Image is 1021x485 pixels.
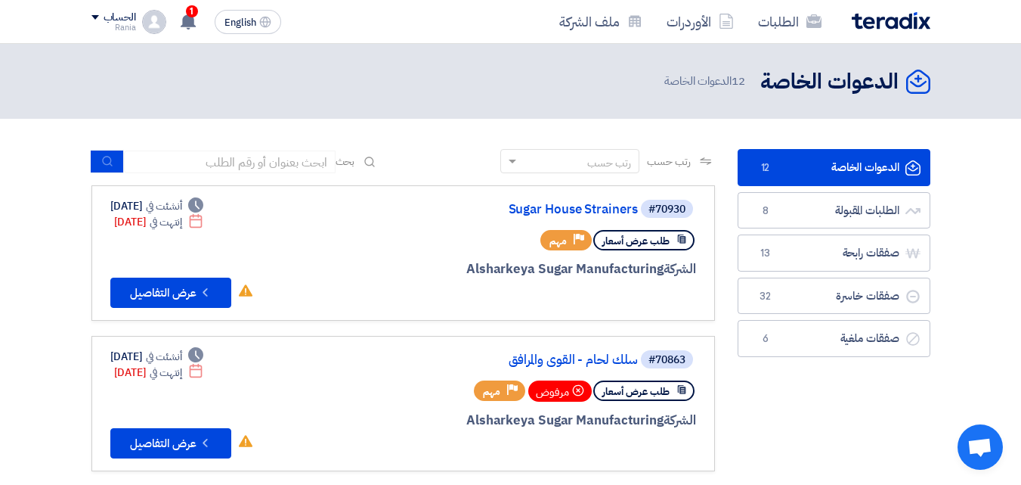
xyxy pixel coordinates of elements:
[146,198,182,214] span: أنشئت في
[648,355,685,365] div: #70863
[738,149,930,186] a: الدعوات الخاصة12
[852,12,930,30] img: Teradix logo
[336,353,638,367] a: سلك لحام - القوي والمرافق
[104,11,136,24] div: الحساب
[224,17,256,28] span: English
[746,4,834,39] a: الطلبات
[958,424,1003,470] a: Open chat
[146,349,182,365] span: أنشئت في
[110,349,204,365] div: [DATE]
[756,331,775,347] span: 6
[110,428,231,459] button: عرض التفاصيل
[664,260,696,278] span: الشركة
[215,10,281,34] button: English
[756,289,775,304] span: 32
[150,214,182,230] span: إنتهت في
[756,246,775,261] span: 13
[738,320,930,357] a: صفقات ملغية6
[124,151,336,173] input: ابحث بعنوان أو رقم الطلب
[114,214,204,230] div: [DATE]
[664,73,747,90] span: الدعوات الخاصة
[336,203,638,216] a: Sugar House Strainers
[602,234,670,248] span: طلب عرض أسعار
[547,4,654,39] a: ملف الشركة
[110,198,204,214] div: [DATE]
[333,260,696,279] div: Alsharkeya Sugar Manufacturing
[528,381,592,402] div: مرفوض
[91,23,136,32] div: Rania
[738,192,930,229] a: الطلبات المقبولة8
[333,411,696,431] div: Alsharkeya Sugar Manufacturing
[602,384,670,399] span: طلب عرض أسعار
[756,204,775,219] span: 8
[186,5,198,17] span: 1
[549,234,567,248] span: مهم
[732,73,745,89] span: 12
[587,155,631,171] div: رتب حسب
[760,67,899,97] h2: الدعوات الخاصة
[654,4,746,39] a: الأوردرات
[142,10,166,34] img: profile_test.png
[150,365,182,381] span: إنتهت في
[738,278,930,315] a: صفقات خاسرة32
[110,278,231,308] button: عرض التفاصيل
[738,235,930,272] a: صفقات رابحة13
[336,154,355,169] span: بحث
[483,384,500,399] span: مهم
[664,411,696,430] span: الشركة
[648,204,685,215] div: #70930
[114,365,204,381] div: [DATE]
[756,160,775,176] span: 12
[647,154,690,169] span: رتب حسب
